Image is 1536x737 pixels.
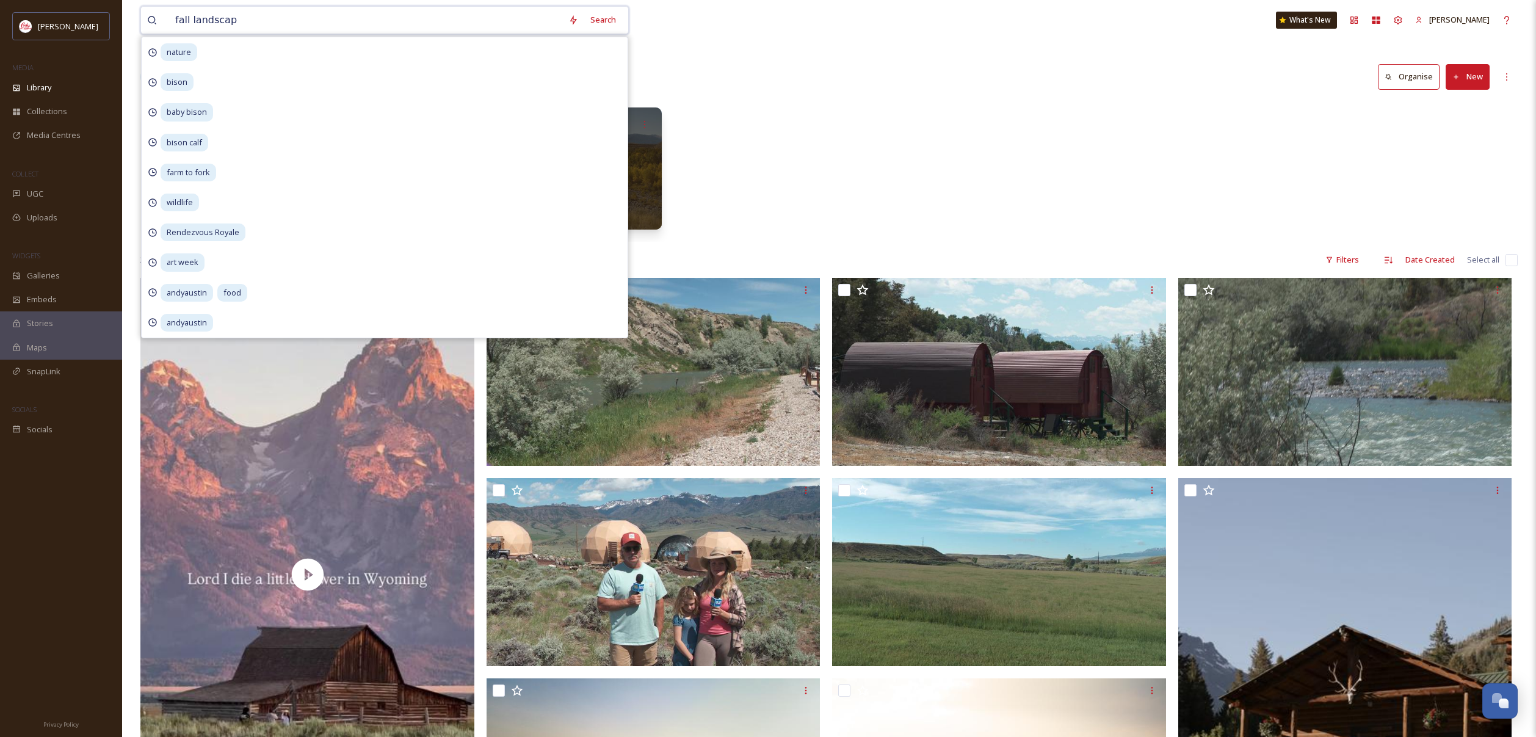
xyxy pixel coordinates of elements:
span: [PERSON_NAME] [38,21,98,32]
a: Organise [1378,64,1446,89]
span: SnapLink [27,366,60,377]
span: COLLECT [12,169,38,178]
span: [PERSON_NAME] [1429,14,1490,25]
span: bison [161,73,194,91]
button: Open Chat [1482,683,1518,719]
a: Privacy Policy [43,716,79,731]
img: CODY0001.MXF [832,478,1166,666]
img: images%20(1).png [20,20,32,32]
span: Library [27,82,51,93]
img: CODY0061.MXF [1178,278,1512,466]
span: bison calf [161,134,208,151]
img: CODY0059.MXF [487,278,821,466]
span: Galleries [27,270,60,281]
span: andyaustin [161,314,213,332]
span: art week [161,253,205,271]
span: UGC [27,188,43,200]
span: andyaustin [161,284,213,302]
span: nature [161,43,197,61]
div: Search [584,8,622,32]
span: 20816 file s [140,254,178,266]
span: Select all [1467,254,1499,266]
a: What's New [1276,12,1337,29]
span: MEDIA [12,63,34,72]
img: CODY0045.MXF [487,478,821,666]
div: Date Created [1399,248,1461,272]
button: New [1446,64,1490,89]
span: SOCIALS [12,405,37,414]
span: WIDGETS [12,251,40,260]
span: Stories [27,318,53,329]
span: Socials [27,424,53,435]
span: Rendezvous Royale [161,223,245,241]
span: food [217,284,247,302]
input: Search your library [169,7,562,34]
span: Uploads [27,212,57,223]
span: Maps [27,342,47,354]
span: farm to fork [161,164,216,181]
span: Privacy Policy [43,721,79,728]
div: Filters [1319,248,1365,272]
span: Embeds [27,294,57,305]
span: wildlife [161,194,199,211]
span: baby bison [161,103,213,121]
img: CODY0064.MXF [832,278,1166,466]
a: [PERSON_NAME] [1409,8,1496,32]
span: Media Centres [27,129,81,141]
span: Collections [27,106,67,117]
button: Organise [1378,64,1440,89]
